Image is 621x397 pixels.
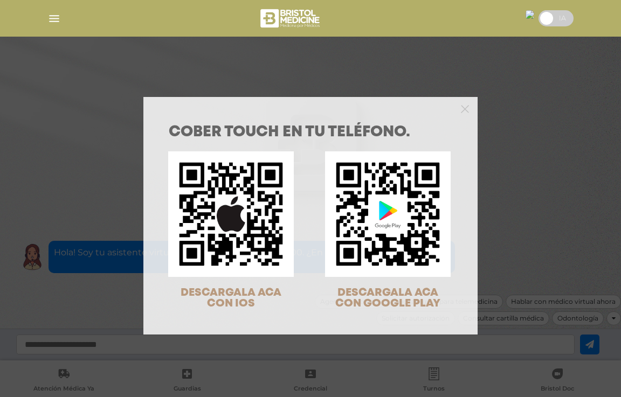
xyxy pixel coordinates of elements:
[325,151,451,277] img: qr-code
[335,288,440,309] span: DESCARGALA ACA CON GOOGLE PLAY
[169,125,452,140] h1: COBER TOUCH en tu teléfono.
[181,288,281,309] span: DESCARGALA ACA CON IOS
[461,103,469,113] button: Close
[168,151,294,277] img: qr-code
